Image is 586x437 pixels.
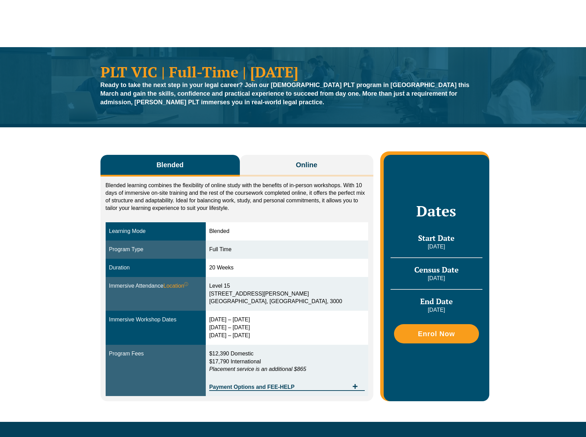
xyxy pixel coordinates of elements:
[418,330,455,337] span: Enrol Now
[209,316,365,340] div: [DATE] – [DATE] [DATE] – [DATE] [DATE] – [DATE]
[100,155,374,401] div: Tabs. Open items with Enter or Space, close with Escape and navigate using the Arrow keys.
[163,282,189,290] span: Location
[209,264,365,272] div: 20 Weeks
[109,246,202,254] div: Program Type
[184,282,188,287] sup: ⓘ
[209,246,365,254] div: Full Time
[391,275,482,282] p: [DATE]
[414,265,459,275] span: Census Date
[209,282,365,306] div: Level 15 [STREET_ADDRESS][PERSON_NAME] [GEOGRAPHIC_DATA], [GEOGRAPHIC_DATA], 3000
[109,282,202,290] div: Immersive Attendance
[209,384,349,390] span: Payment Options and FEE-HELP
[100,64,486,79] h1: PLT VIC | Full-Time | [DATE]
[391,202,482,220] h2: Dates
[109,316,202,324] div: Immersive Workshop Dates
[106,182,369,212] p: Blended learning combines the flexibility of online study with the benefits of in-person workshop...
[420,296,453,306] span: End Date
[109,350,202,358] div: Program Fees
[109,264,202,272] div: Duration
[391,306,482,314] p: [DATE]
[209,227,365,235] div: Blended
[391,243,482,251] p: [DATE]
[157,160,184,170] span: Blended
[296,160,317,170] span: Online
[209,366,306,372] em: Placement service is an additional $865
[209,351,254,356] span: $12,390 Domestic
[209,359,261,364] span: $17,790 International
[109,227,202,235] div: Learning Mode
[418,233,455,243] span: Start Date
[100,82,469,106] strong: Ready to take the next step in your legal career? Join our [DEMOGRAPHIC_DATA] PLT program in [GEO...
[394,324,479,343] a: Enrol Now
